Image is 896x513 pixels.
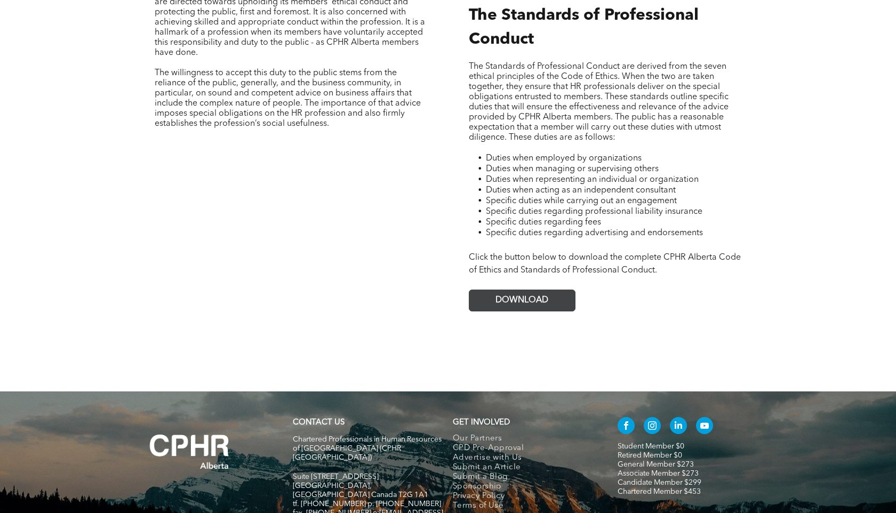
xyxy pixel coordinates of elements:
[293,500,441,508] span: tf. [PHONE_NUMBER] p. [PHONE_NUMBER]
[293,436,442,461] span: Chartered Professionals in Human Resources of [GEOGRAPHIC_DATA] (CPHR [GEOGRAPHIC_DATA])
[469,7,699,47] span: The Standards of Professional Conduct
[618,470,699,477] a: Associate Member $273
[469,290,575,311] a: DOWNLOAD
[486,186,676,195] span: Duties when acting as an independent consultant
[618,452,682,459] a: Retired Member $0
[486,154,642,163] span: Duties when employed by organizations
[293,419,345,427] a: CONTACT US
[495,295,548,306] span: DOWNLOAD
[644,417,661,437] a: instagram
[128,413,251,491] img: A white background with a few lines on it
[486,207,702,216] span: Specific duties regarding professional liability insurance
[618,488,701,495] a: Chartered Member $453
[453,492,595,501] a: Privacy Policy
[453,472,595,482] a: Submit a Blog
[618,417,635,437] a: facebook
[453,501,595,511] a: Terms of Use
[453,482,595,492] a: Sponsorship
[486,197,677,205] span: Specific duties while carrying out an engagement
[293,473,379,480] span: Suite [STREET_ADDRESS]
[469,253,741,275] span: Click the button below to download the complete CPHR Alberta Code of Ethics and Standards of Prof...
[469,62,729,142] span: The Standards of Professional Conduct are derived from the seven ethical principles of the Code o...
[453,444,595,453] a: CPD Pre-Approval
[618,479,701,486] a: Candidate Member $299
[670,417,687,437] a: linkedin
[453,419,510,427] span: GET INVOLVED
[293,482,428,499] span: [GEOGRAPHIC_DATA], [GEOGRAPHIC_DATA] Canada T2G 1A1
[618,443,684,450] a: Student Member $0
[486,229,703,237] span: Specific duties regarding advertising and endorsements
[453,434,595,444] a: Our Partners
[486,165,659,173] span: Duties when managing or supervising others
[486,175,699,184] span: Duties when representing an individual or organization
[618,461,694,468] a: General Member $273
[696,417,713,437] a: youtube
[486,218,601,227] span: Specific duties regarding fees
[155,69,421,128] span: The willingness to accept this duty to the public stems from the reliance of the public, generall...
[453,453,595,463] a: Advertise with Us
[453,463,595,472] a: Submit an Article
